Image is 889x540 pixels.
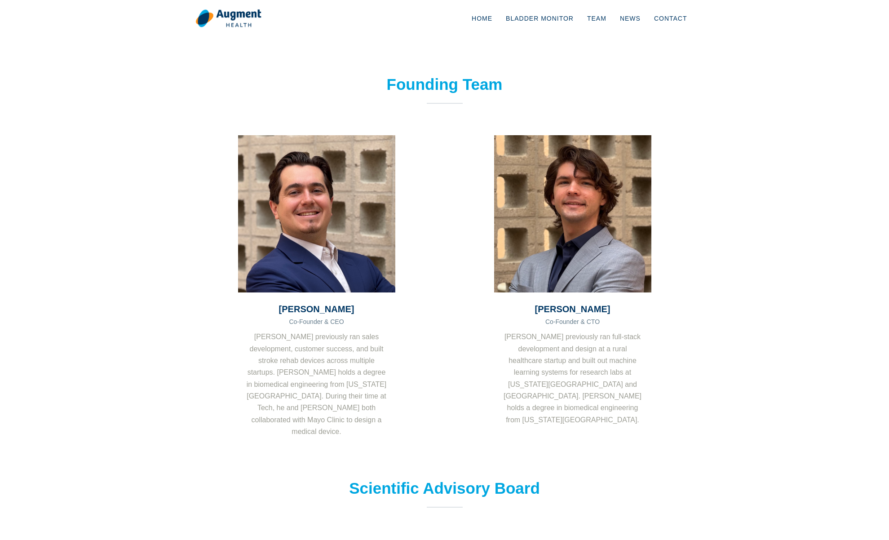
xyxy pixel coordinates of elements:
a: Contact [647,4,694,33]
a: Home [465,4,499,33]
span: Co-Founder & CTO [545,318,600,325]
h3: [PERSON_NAME] [238,304,395,314]
img: Jared Meyers Headshot [238,135,395,292]
h3: [PERSON_NAME] [494,304,651,314]
a: Bladder Monitor [499,4,580,33]
a: News [613,4,647,33]
img: logo [195,9,261,28]
h2: Scientific Advisory Board [323,479,566,498]
a: Team [580,4,613,33]
span: Co-Founder & CEO [289,318,344,325]
p: [PERSON_NAME] previously ran sales development, customer success, and built stroke rehab devices ... [238,331,395,438]
h2: Founding Team [323,75,566,94]
img: Stephen Kalinsky Headshot [494,135,651,292]
p: [PERSON_NAME] previously ran full-stack development and design at a rural healthcare startup and ... [494,331,651,426]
